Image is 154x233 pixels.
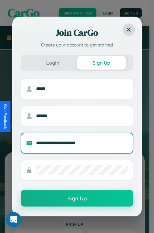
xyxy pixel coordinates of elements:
button: Sign Up [21,190,133,207]
h2: Join CarGo [21,26,133,39]
p: Create your account to get started [21,42,133,49]
button: Login [28,56,77,70]
div: Give Feedback [3,104,7,129]
div: Open Intercom Messenger [6,212,21,227]
button: Sign Up [77,56,126,70]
